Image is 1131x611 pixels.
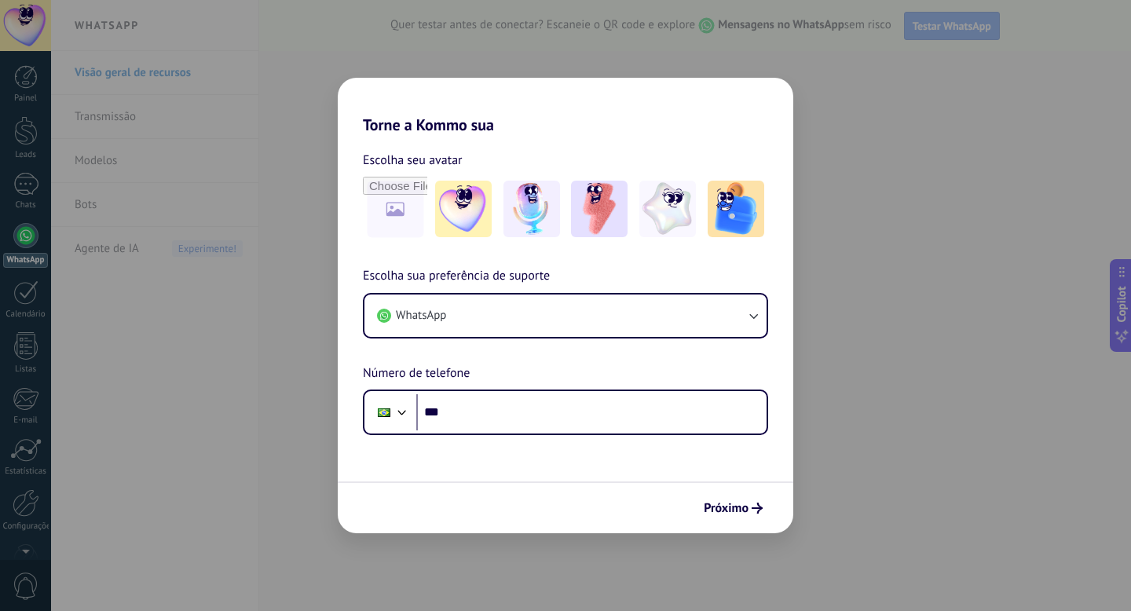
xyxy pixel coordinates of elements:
[363,266,550,287] span: Escolha sua preferência de suporte
[363,150,463,170] span: Escolha seu avatar
[363,364,470,384] span: Número de telefone
[338,78,793,134] h2: Torne a Kommo sua
[364,295,767,337] button: WhatsApp
[435,181,492,237] img: -1.jpeg
[704,503,749,514] span: Próximo
[503,181,560,237] img: -2.jpeg
[571,181,628,237] img: -3.jpeg
[369,396,399,429] div: Brazil: + 55
[708,181,764,237] img: -5.jpeg
[697,495,770,521] button: Próximo
[396,308,446,324] span: WhatsApp
[639,181,696,237] img: -4.jpeg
